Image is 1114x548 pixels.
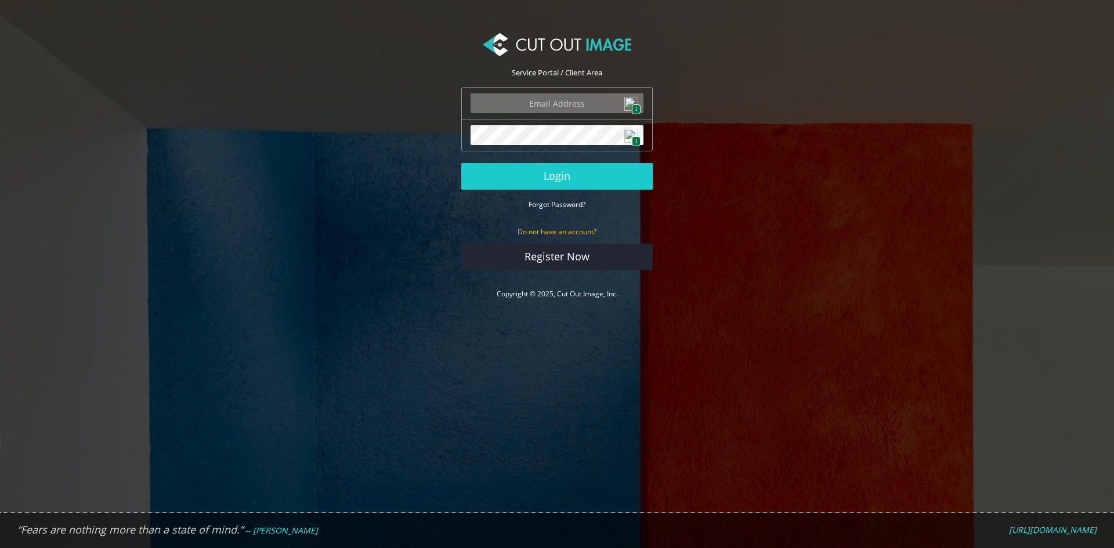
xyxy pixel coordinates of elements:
[461,163,653,190] button: Login
[1009,525,1097,535] a: [URL][DOMAIN_NAME]
[245,525,318,536] em: -- [PERSON_NAME]
[461,244,653,270] a: Register Now
[624,129,638,143] img: npw-badge-icon.svg
[632,136,641,146] span: 1
[529,199,585,209] a: Forgot Password?
[518,227,596,237] small: Do not have an account?
[17,522,243,536] em: “Fears are nothing more than a state of mind.”
[624,97,638,111] img: npw-badge-icon.svg
[483,33,631,56] img: Cut Out Image
[632,104,641,114] span: 1
[497,289,618,299] a: Copyright © 2025, Cut Out Image, Inc.
[471,93,643,113] input: Email Address
[529,199,585,209] small: Forgot Password?
[512,67,602,78] span: Service Portal / Client Area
